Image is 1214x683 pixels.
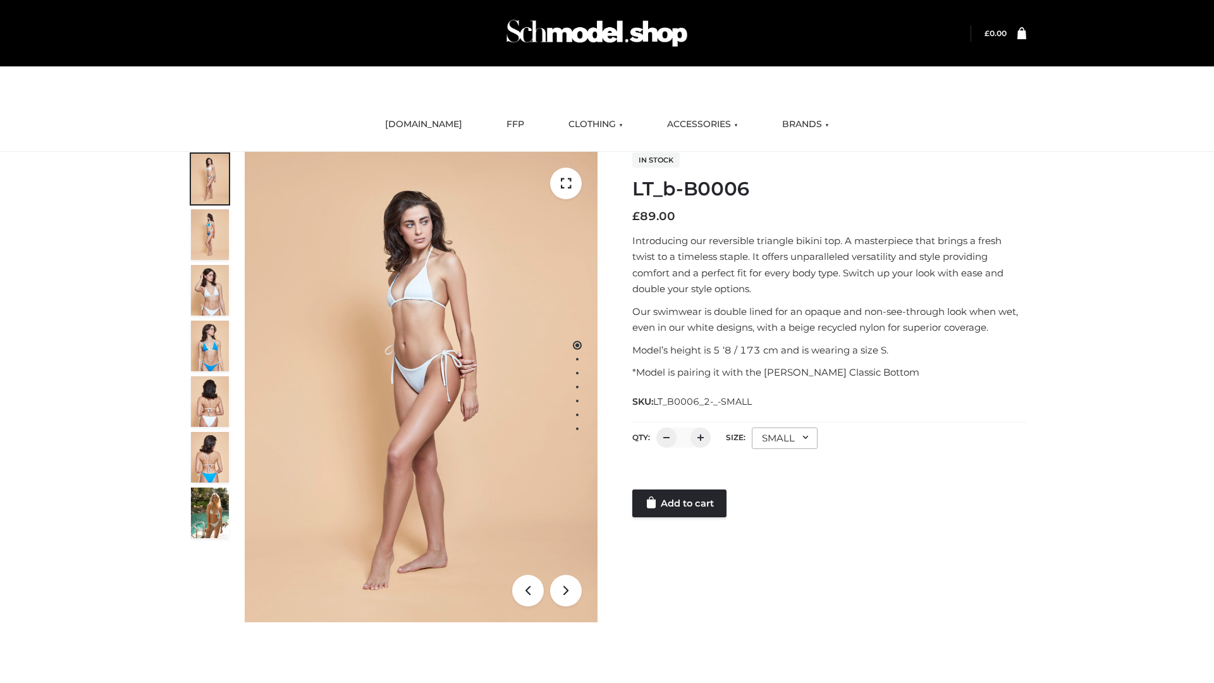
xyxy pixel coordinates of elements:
[191,154,229,204] img: ArielClassicBikiniTop_CloudNine_AzureSky_OW114ECO_1-scaled.jpg
[191,432,229,483] img: ArielClassicBikiniTop_CloudNine_AzureSky_OW114ECO_8-scaled.jpg
[632,489,727,517] a: Add to cart
[191,321,229,371] img: ArielClassicBikiniTop_CloudNine_AzureSky_OW114ECO_4-scaled.jpg
[559,111,632,138] a: CLOTHING
[191,488,229,538] img: Arieltop_CloudNine_AzureSky2.jpg
[984,28,1007,38] a: £0.00
[632,342,1026,359] p: Model’s height is 5 ‘8 / 173 cm and is wearing a size S.
[632,394,753,409] span: SKU:
[632,152,680,168] span: In stock
[502,8,692,58] img: Schmodel Admin 964
[376,111,472,138] a: [DOMAIN_NAME]
[632,178,1026,200] h1: LT_b-B0006
[497,111,534,138] a: FFP
[191,376,229,427] img: ArielClassicBikiniTop_CloudNine_AzureSky_OW114ECO_7-scaled.jpg
[245,152,598,622] img: ArielClassicBikiniTop_CloudNine_AzureSky_OW114ECO_1
[658,111,747,138] a: ACCESSORIES
[632,304,1026,336] p: Our swimwear is double lined for an opaque and non-see-through look when wet, even in our white d...
[984,28,1007,38] bdi: 0.00
[773,111,838,138] a: BRANDS
[632,433,650,442] label: QTY:
[191,209,229,260] img: ArielClassicBikiniTop_CloudNine_AzureSky_OW114ECO_2-scaled.jpg
[752,428,818,449] div: SMALL
[632,364,1026,381] p: *Model is pairing it with the [PERSON_NAME] Classic Bottom
[632,209,675,223] bdi: 89.00
[632,233,1026,297] p: Introducing our reversible triangle bikini top. A masterpiece that brings a fresh twist to a time...
[191,265,229,316] img: ArielClassicBikiniTop_CloudNine_AzureSky_OW114ECO_3-scaled.jpg
[726,433,745,442] label: Size:
[653,396,752,407] span: LT_B0006_2-_-SMALL
[984,28,990,38] span: £
[632,209,640,223] span: £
